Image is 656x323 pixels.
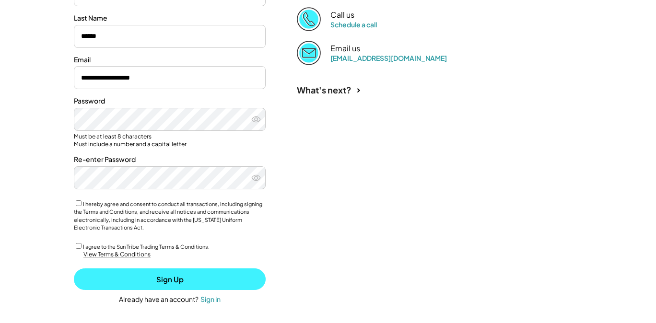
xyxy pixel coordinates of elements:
[297,41,321,65] img: Email%202%403x.png
[83,251,151,259] div: View Terms & Conditions
[200,295,221,303] div: Sign in
[330,44,360,54] div: Email us
[74,155,266,164] div: Re-enter Password
[74,96,266,106] div: Password
[297,7,321,31] img: Phone%20copy%403x.png
[297,84,351,95] div: What's next?
[74,133,266,148] div: Must be at least 8 characters Must include a number and a capital letter
[330,10,354,20] div: Call us
[330,20,377,29] a: Schedule a call
[119,295,199,304] div: Already have an account?
[74,201,262,231] label: I hereby agree and consent to conduct all transactions, including signing the Terms and Condition...
[74,13,266,23] div: Last Name
[83,243,210,250] label: I agree to the Sun Tribe Trading Terms & Conditions.
[74,55,266,65] div: Email
[330,54,447,62] a: [EMAIL_ADDRESS][DOMAIN_NAME]
[74,268,266,290] button: Sign Up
